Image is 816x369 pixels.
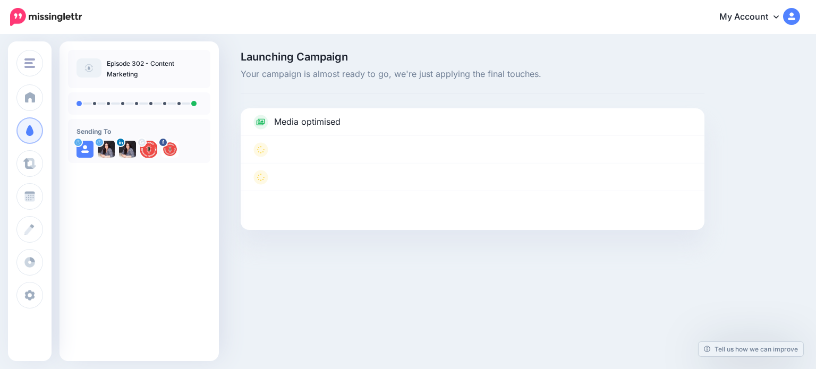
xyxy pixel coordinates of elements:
img: picture-bsa83623.png [161,141,178,158]
img: menu.png [24,58,35,68]
span: Your campaign is almost ready to go, we're just applying the final touches. [241,67,704,81]
p: Media optimised [274,115,341,129]
a: Tell us how we can improve [699,342,803,356]
img: qcmyTuyw-31248.jpg [98,141,115,158]
h4: Sending To [76,127,202,135]
p: Episode 302 - Content Marketing [107,58,202,80]
img: 1604092248902-38053.png [119,141,136,158]
a: My Account [709,4,800,30]
img: article-default-image-icon.png [76,58,101,78]
img: AOh14GgmI6sU1jtbyWpantpgfBt4IO5aN2xv9XVZLtiWs96-c-63978.png [140,141,157,158]
span: Launching Campaign [241,52,704,62]
img: user_default_image.png [76,141,93,158]
img: Missinglettr [10,8,82,26]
